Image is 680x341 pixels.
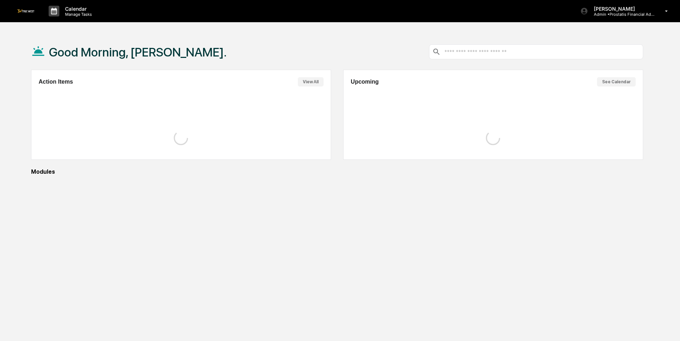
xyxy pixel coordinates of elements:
[49,45,227,59] h1: Good Morning, [PERSON_NAME].
[17,9,34,13] img: logo
[39,79,73,85] h2: Action Items
[588,6,655,12] p: [PERSON_NAME]
[59,6,95,12] p: Calendar
[588,12,655,17] p: Admin • Prostatis Financial Advisors
[351,79,379,85] h2: Upcoming
[31,168,643,175] div: Modules
[59,12,95,17] p: Manage Tasks
[597,77,636,87] button: See Calendar
[298,77,324,87] button: View All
